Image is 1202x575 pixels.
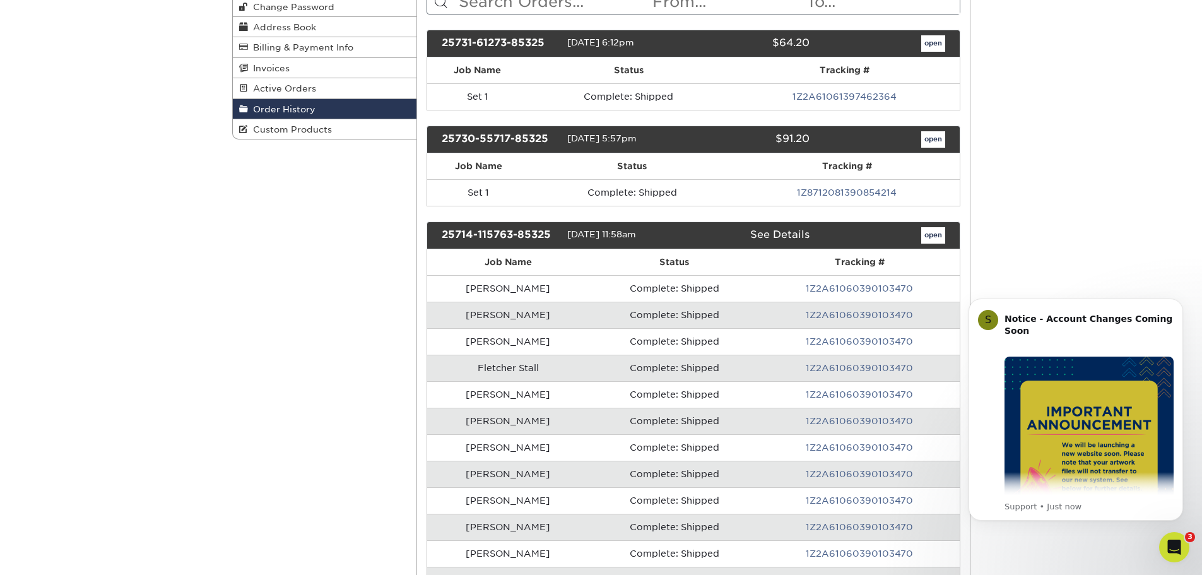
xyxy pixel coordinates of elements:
[589,275,760,302] td: Complete: Shipped
[233,37,417,57] a: Billing & Payment Info
[589,487,760,514] td: Complete: Shipped
[427,514,589,540] td: [PERSON_NAME]
[427,355,589,381] td: Fletcher Stall
[684,131,819,148] div: $91.20
[233,78,417,98] a: Active Orders
[427,249,589,275] th: Job Name
[427,275,589,302] td: [PERSON_NAME]
[529,179,734,206] td: Complete: Shipped
[248,42,353,52] span: Billing & Payment Info
[589,302,760,328] td: Complete: Shipped
[589,461,760,487] td: Complete: Shipped
[528,83,729,110] td: Complete: Shipped
[233,17,417,37] a: Address Book
[3,536,107,571] iframe: Google Customer Reviews
[248,63,290,73] span: Invoices
[589,434,760,461] td: Complete: Shipped
[248,104,315,114] span: Order History
[806,442,913,453] a: 1Z2A61060390103470
[806,495,913,506] a: 1Z2A61060390103470
[427,57,528,83] th: Job Name
[528,57,729,83] th: Status
[1159,532,1189,562] iframe: Intercom live chat
[589,514,760,540] td: Complete: Shipped
[432,35,567,52] div: 25731-61273-85325
[750,228,810,240] a: See Details
[427,434,589,461] td: [PERSON_NAME]
[427,179,529,206] td: Set 1
[427,83,528,110] td: Set 1
[734,153,960,179] th: Tracking #
[432,131,567,148] div: 25730-55717-85325
[806,389,913,400] a: 1Z2A61060390103470
[806,336,913,347] a: 1Z2A61060390103470
[921,227,945,244] a: open
[806,363,913,373] a: 1Z2A61060390103470
[427,461,589,487] td: [PERSON_NAME]
[427,153,529,179] th: Job Name
[233,119,417,139] a: Custom Products
[567,37,634,47] span: [DATE] 6:12pm
[589,381,760,408] td: Complete: Shipped
[806,416,913,426] a: 1Z2A61060390103470
[806,522,913,532] a: 1Z2A61060390103470
[432,227,567,244] div: 25714-115763-85325
[589,355,760,381] td: Complete: Shipped
[248,124,332,134] span: Custom Products
[427,487,589,514] td: [PERSON_NAME]
[427,408,589,434] td: [PERSON_NAME]
[589,540,760,567] td: Complete: Shipped
[684,35,819,52] div: $64.20
[233,99,417,119] a: Order History
[248,2,334,12] span: Change Password
[806,469,913,479] a: 1Z2A61060390103470
[589,408,760,434] td: Complete: Shipped
[729,57,960,83] th: Tracking #
[950,280,1202,541] iframe: Intercom notifications message
[806,283,913,293] a: 1Z2A61060390103470
[427,328,589,355] td: [PERSON_NAME]
[1185,532,1195,542] span: 3
[427,540,589,567] td: [PERSON_NAME]
[806,310,913,320] a: 1Z2A61060390103470
[427,381,589,408] td: [PERSON_NAME]
[760,249,960,275] th: Tracking #
[806,548,913,559] a: 1Z2A61060390103470
[797,187,897,198] a: 1Z8712081390854214
[921,35,945,52] a: open
[921,131,945,148] a: open
[589,328,760,355] td: Complete: Shipped
[529,153,734,179] th: Status
[567,133,637,143] span: [DATE] 5:57pm
[792,92,897,102] a: 1Z2A61061397462364
[427,302,589,328] td: [PERSON_NAME]
[248,22,316,32] span: Address Book
[233,58,417,78] a: Invoices
[589,249,760,275] th: Status
[567,229,636,239] span: [DATE] 11:58am
[248,83,316,93] span: Active Orders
